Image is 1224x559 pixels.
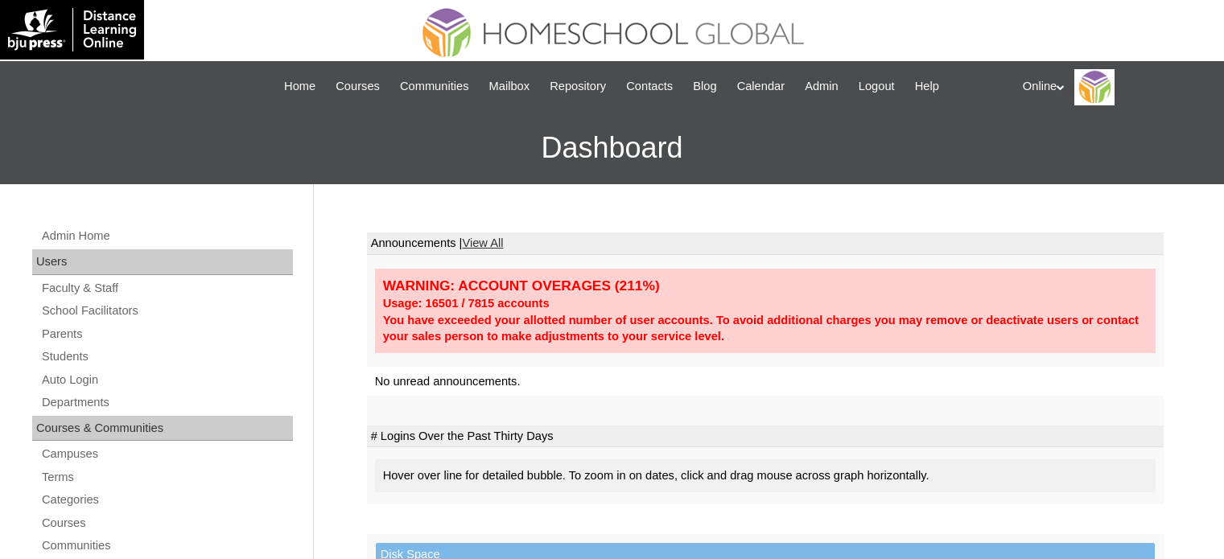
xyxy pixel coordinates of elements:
a: Students [40,347,293,367]
a: Calendar [729,77,793,96]
div: You have exceeded your allotted number of user accounts. To avoid additional charges you may remo... [383,312,1148,345]
span: Mailbox [489,77,530,96]
a: Communities [40,536,293,556]
a: Repository [542,77,614,96]
span: Help [915,77,939,96]
span: Contacts [626,77,673,96]
div: WARNING: ACCOUNT OVERAGES (211%) [383,277,1148,295]
a: Home [276,77,324,96]
h3: Dashboard [8,112,1216,184]
div: Hover over line for detailed bubble. To zoom in on dates, click and drag mouse across graph horiz... [375,459,1156,492]
div: Online [1023,69,1208,105]
a: View All [462,236,503,249]
td: # Logins Over the Past Thirty Days [367,425,1164,448]
a: Blog [685,77,724,96]
td: Announcements | [367,232,1164,255]
img: logo-white.png [8,8,136,51]
a: Communities [392,77,477,96]
span: Repository [550,77,606,96]
a: Terms [40,467,293,487]
a: Departments [40,393,293,413]
div: Users [32,249,293,275]
a: Faculty & Staff [40,278,293,298]
a: Mailbox [481,77,538,96]
strong: Usage: 16501 / 7815 accounts [383,297,550,310]
span: Courses [336,77,380,96]
a: Contacts [618,77,681,96]
a: Help [907,77,947,96]
a: Admin Home [40,226,293,246]
a: Courses [328,77,388,96]
span: Communities [400,77,469,96]
a: Auto Login [40,370,293,390]
a: Admin [797,77,847,96]
a: School Facilitators [40,301,293,321]
a: Courses [40,513,293,533]
a: Categories [40,490,293,510]
a: Logout [851,77,903,96]
span: Logout [859,77,895,96]
td: No unread announcements. [367,367,1164,397]
span: Calendar [737,77,785,96]
span: Blog [693,77,716,96]
a: Parents [40,324,293,344]
span: Home [284,77,315,96]
a: Campuses [40,444,293,464]
div: Courses & Communities [32,416,293,442]
span: Admin [805,77,839,96]
img: Online Academy [1074,69,1115,105]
